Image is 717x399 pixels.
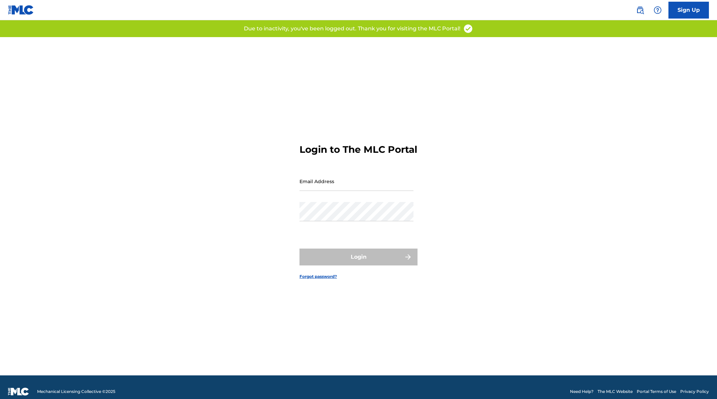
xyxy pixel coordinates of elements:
[636,6,644,14] img: search
[37,389,115,395] span: Mechanical Licensing Collective © 2025
[8,5,34,15] img: MLC Logo
[633,3,647,17] a: Public Search
[463,24,473,34] img: access
[244,25,460,33] p: Due to inactivity, you've been logged out. Thank you for visiting the MLC Portal!
[654,6,662,14] img: help
[570,389,594,395] a: Need Help?
[598,389,633,395] a: The MLC Website
[299,144,417,155] h3: Login to The MLC Portal
[680,389,709,395] a: Privacy Policy
[651,3,664,17] div: Help
[668,2,709,19] a: Sign Up
[8,388,29,396] img: logo
[299,274,337,280] a: Forgot password?
[637,389,676,395] a: Portal Terms of Use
